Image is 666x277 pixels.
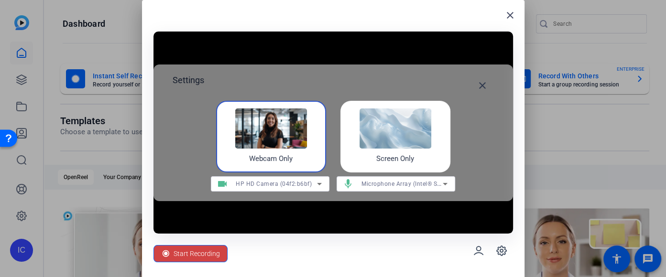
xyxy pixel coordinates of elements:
mat-icon: close [504,10,516,21]
mat-icon: close [477,80,488,91]
span: Start Recording [174,245,220,263]
mat-icon: videocam [211,178,234,190]
img: self-record-screen.png [360,108,431,149]
img: self-record-webcam.png [235,108,307,149]
img: overlay [255,62,411,223]
span: HP HD Camera (04f2:b6bf) [236,181,312,187]
span: Microphone Array (Intel® Smart Sound Technology for Digital Microphones) [361,180,573,187]
h4: Webcam Only [249,153,293,164]
h4: Screen Only [376,153,414,164]
mat-icon: mic [337,178,360,190]
h2: Settings [173,74,204,97]
button: Start Recording [153,245,228,262]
